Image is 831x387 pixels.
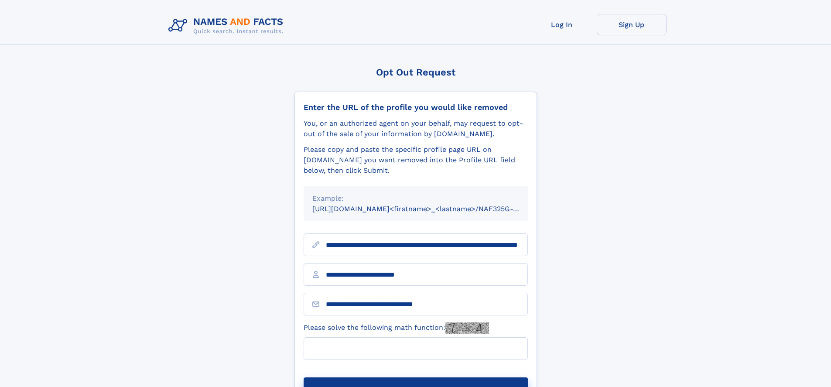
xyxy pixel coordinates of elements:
a: Log In [527,14,597,35]
small: [URL][DOMAIN_NAME]<firstname>_<lastname>/NAF325G-xxxxxxxx [312,205,544,213]
div: Please copy and paste the specific profile page URL on [DOMAIN_NAME] you want removed into the Pr... [304,144,528,176]
div: Opt Out Request [294,67,537,78]
div: Enter the URL of the profile you would like removed [304,103,528,112]
img: Logo Names and Facts [165,14,291,38]
div: You, or an authorized agent on your behalf, may request to opt-out of the sale of your informatio... [304,118,528,139]
a: Sign Up [597,14,667,35]
label: Please solve the following math function: [304,322,489,334]
div: Example: [312,193,519,204]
